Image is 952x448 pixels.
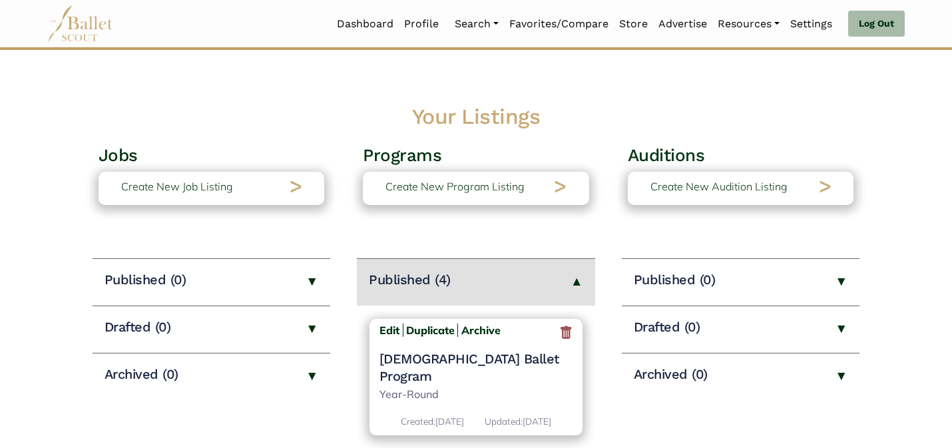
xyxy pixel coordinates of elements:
[819,172,832,200] h2: >
[712,10,785,38] a: Resources
[105,271,186,288] h4: Published (0)
[105,318,171,336] h4: Drafted (0)
[628,172,854,205] a: Create New Audition Listing>
[628,144,854,167] h3: Auditions
[369,271,451,288] h4: Published (4)
[379,386,573,403] p: Year-Round
[385,178,525,196] p: Create New Program Listing
[785,10,837,38] a: Settings
[399,10,444,38] a: Profile
[379,324,403,337] a: Edit
[363,172,589,205] a: Create New Program Listing>
[401,415,435,427] span: Created:
[634,318,700,336] h4: Drafted (0)
[99,172,325,205] a: Create New Job Listing>
[461,324,501,337] b: Archive
[485,414,551,429] p: [DATE]
[332,10,399,38] a: Dashboard
[554,172,567,200] h2: >
[457,324,501,337] a: Archive
[121,178,233,196] p: Create New Job Listing
[614,10,653,38] a: Store
[634,365,708,383] h4: Archived (0)
[485,415,523,427] span: Updated:
[634,271,716,288] h4: Published (0)
[401,414,464,429] p: [DATE]
[379,350,573,385] a: [DEMOGRAPHIC_DATA] Ballet Program
[848,11,905,37] a: Log Out
[653,10,712,38] a: Advertise
[290,172,302,200] h2: >
[406,324,455,337] a: Duplicate
[504,10,614,38] a: Favorites/Compare
[99,144,325,167] h3: Jobs
[650,178,788,196] p: Create New Audition Listing
[379,324,399,337] b: Edit
[449,10,504,38] a: Search
[363,144,589,167] h3: Programs
[105,365,178,383] h4: Archived (0)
